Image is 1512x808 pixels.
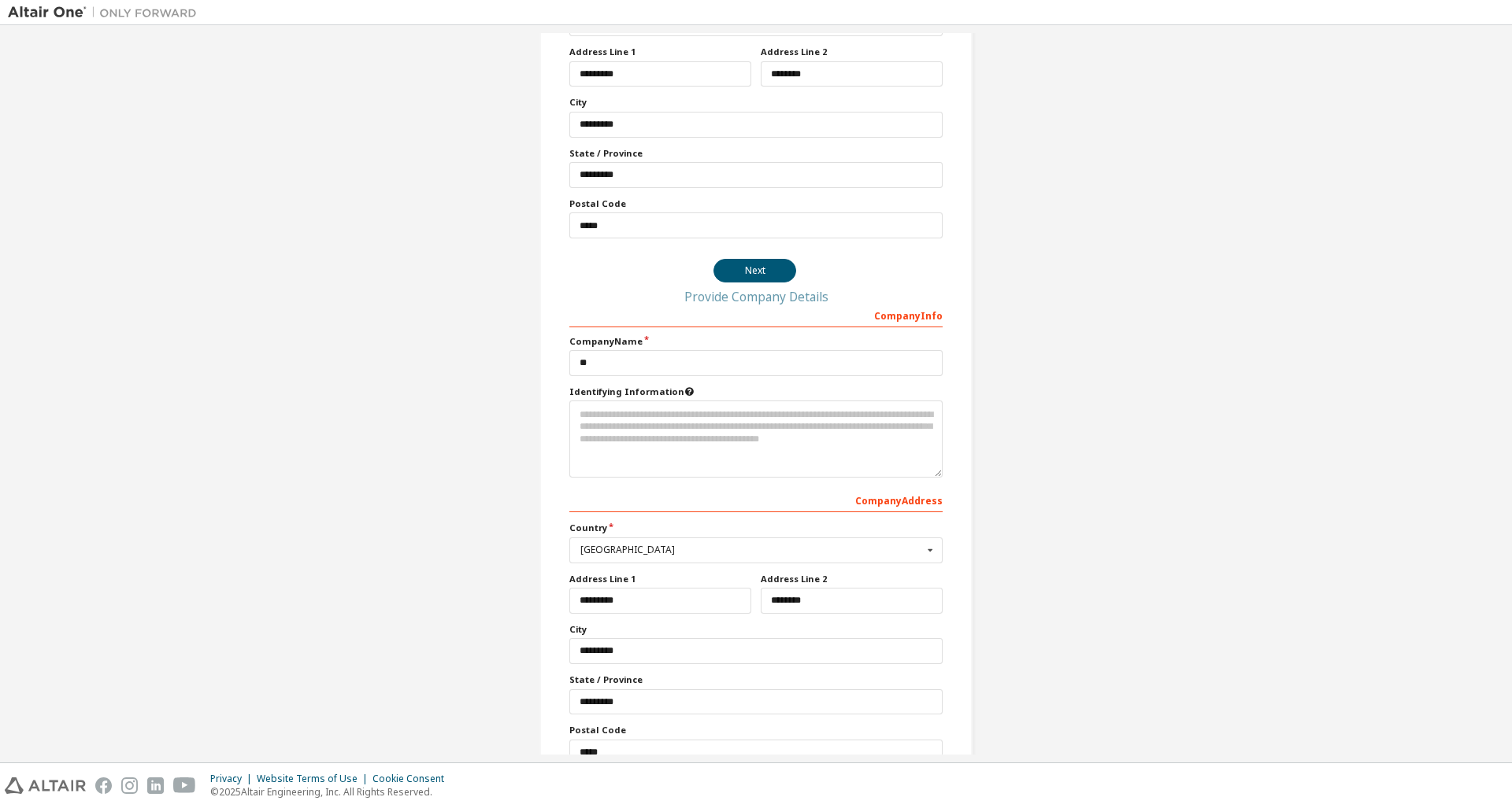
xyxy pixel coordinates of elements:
[95,777,112,794] img: facebook.svg
[147,777,164,794] img: linkedin.svg
[569,673,943,686] label: State / Province
[173,777,196,794] img: youtube.svg
[713,259,796,282] button: Next
[8,5,205,20] img: Altair One
[569,197,943,210] label: Postal Code
[569,724,943,736] label: Postal Code
[761,46,943,58] label: Address Line 2
[569,623,943,636] label: City
[569,147,943,160] label: State / Province
[569,487,943,512] div: Company Address
[372,773,454,785] div: Cookie Consent
[761,573,943,585] label: Address Line 2
[210,785,454,799] p: © 2025 Altair Engineering, Inc. All Rights Reserved.
[569,292,943,301] div: Provide Company Details
[569,573,751,585] label: Address Line 1
[569,302,943,327] div: Company Info
[210,773,257,785] div: Privacy
[569,335,943,348] label: Company Name
[569,522,943,534] label: Country
[257,773,372,785] div: Website Terms of Use
[5,777,86,794] img: altair_logo.svg
[580,545,923,555] div: [GEOGRAPHIC_DATA]
[121,777,138,794] img: instagram.svg
[569,96,943,109] label: City
[569,386,943,398] label: Please provide any information that will help our support team identify your company. Email and n...
[569,46,751,58] label: Address Line 1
